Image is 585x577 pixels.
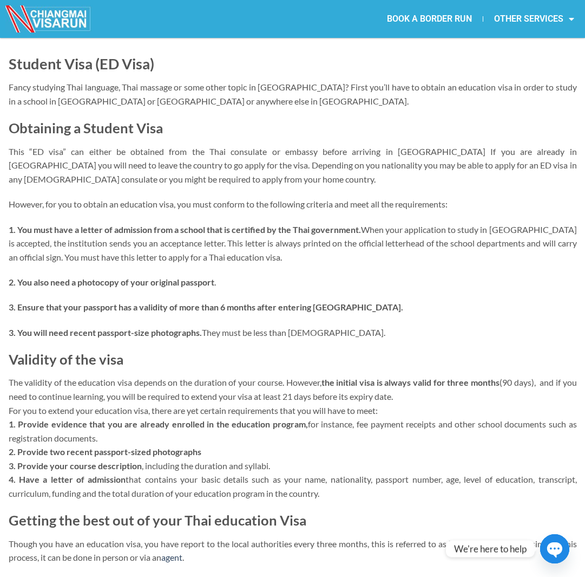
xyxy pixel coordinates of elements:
[9,197,577,211] p: However, for you to obtain an education visa, you must conform to the following criteria and meet...
[9,419,308,429] strong: 1. Provide evidence that you are already enrolled in the education program,
[9,326,577,340] p: They must be less than [DEMOGRAPHIC_DATA].
[321,377,500,387] strong: the initial visa is always valid for three months
[9,327,202,338] strong: 3. You will need recent passport-size photographs.
[9,275,577,289] p: .
[9,119,577,137] h2: Obtaining a Student Visa
[9,223,577,264] p: When your application to study in [GEOGRAPHIC_DATA] is accepted, the institution sends you an acc...
[9,461,142,471] strong: 3. Provide your course description
[376,7,483,31] a: BOOK A BORDER RUN
[9,474,126,484] strong: 4. Have a letter of admission
[9,54,577,73] h1: Student Visa (ED Visa)
[483,7,585,31] a: OTHER SERVICES
[9,277,214,287] strong: 2. You also need a photocopy of your original passport
[9,145,577,186] p: This “ED visa” can either be obtained from the Thai consulate or embassy before arriving in [GEOG...
[9,302,403,312] strong: 3. Ensure that your passport has a validity of more than 6 months after entering [GEOGRAPHIC_DATA].
[9,511,577,529] h2: Getting the best out of your Thai education Visa
[9,351,577,368] h2: Validity of the visa
[161,552,182,562] a: agent
[9,446,201,457] strong: 2. Provide two recent passport-sized photographs
[9,224,361,235] strong: 1. You must have a letter of admission from a school that is certified by the Thai government.
[9,537,577,565] p: Though you have an education visa, you have report to the local authorities every three months, t...
[9,80,577,108] p: Fancy studying Thai language, Thai massage or some other topic in [GEOGRAPHIC_DATA]? First you’ll...
[9,375,577,500] p: The validity of the education visa depends on the duration of your course. However, (90 days), an...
